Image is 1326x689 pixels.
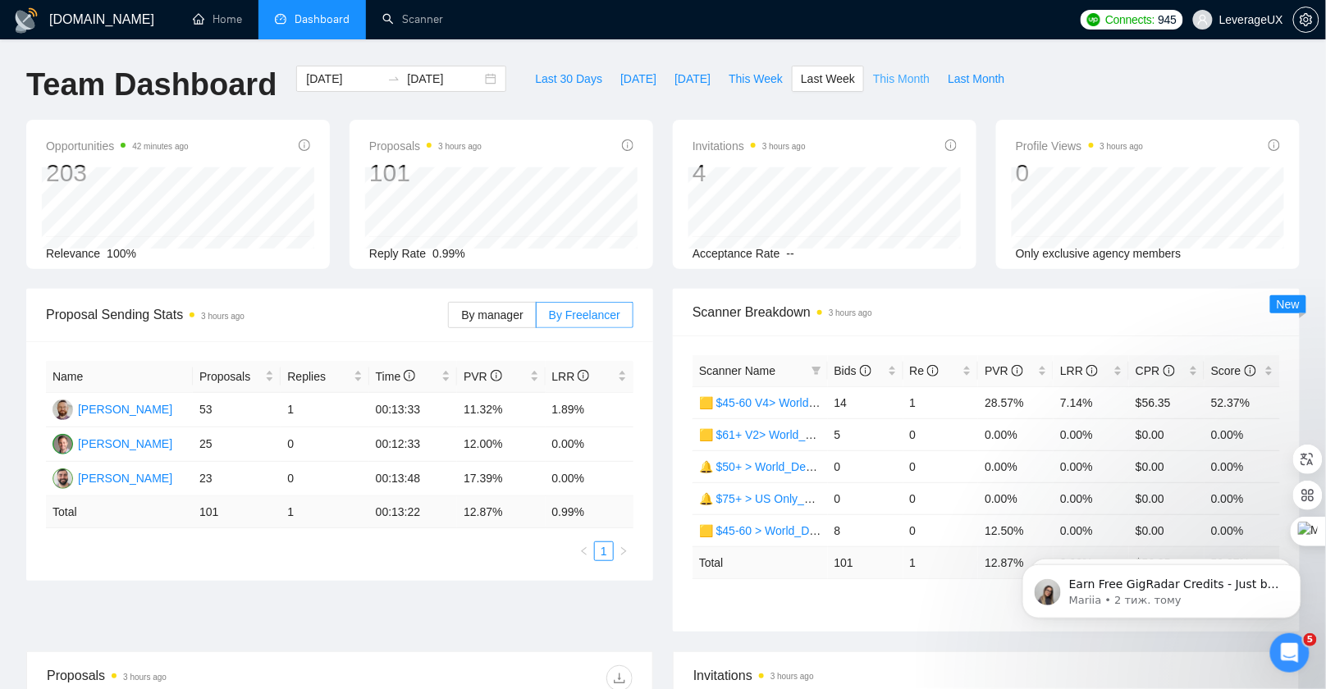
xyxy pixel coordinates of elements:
span: download [607,672,632,685]
td: 1 [903,546,979,578]
td: 00:12:33 [369,427,457,462]
span: setting [1294,13,1319,26]
span: info-circle [491,370,502,381]
span: Bids [834,364,871,377]
td: 0 [903,482,979,514]
td: 00:13:33 [369,393,457,427]
time: 3 hours ago [201,312,245,321]
a: searchScanner [382,12,443,26]
a: 🟨 $45-60 V4> World_Design+Dev_Antony-Front-End_General [699,396,1022,409]
button: setting [1293,7,1319,33]
button: This Month [864,66,939,92]
img: RL [53,468,73,489]
td: $0.00 [1129,450,1205,482]
time: 42 minutes ago [132,142,188,151]
span: to [387,72,400,85]
td: 0.00% [978,450,1054,482]
span: Only exclusive agency members [1016,247,1182,260]
span: 5 [1304,633,1317,646]
iframe: Intercom live chat [1270,633,1310,673]
div: 4 [693,157,806,189]
span: By manager [461,308,523,322]
button: [DATE] [611,66,665,92]
td: 00:13:22 [369,496,457,528]
span: CPR [1136,364,1174,377]
td: 28.57% [978,386,1054,418]
td: 0 [828,482,903,514]
td: $0.00 [1129,514,1205,546]
span: Last 30 Days [535,70,602,88]
td: 0.00% [1054,514,1129,546]
a: RL[PERSON_NAME] [53,471,172,484]
span: Profile Views [1016,136,1144,156]
span: Invitations [693,665,1279,686]
td: 17.39% [457,462,545,496]
span: Scanner Name [699,364,775,377]
span: Scanner Breakdown [693,302,1280,322]
a: homeHome [193,12,242,26]
span: New [1277,298,1300,311]
td: 0.00% [546,427,633,462]
td: 101 [828,546,903,578]
time: 3 hours ago [123,673,167,682]
td: Total [693,546,828,578]
span: PVR [985,364,1023,377]
td: 0.00% [1054,450,1129,482]
td: $0.00 [1129,482,1205,514]
span: 945 [1159,11,1177,29]
span: By Freelancer [549,308,620,322]
td: 101 [193,496,281,528]
span: Dashboard [295,12,350,26]
button: Last Month [939,66,1013,92]
button: [DATE] [665,66,720,92]
span: Relevance [46,247,100,260]
a: 1 [595,542,613,560]
span: 0.99% [432,247,465,260]
span: LRR [552,370,590,383]
span: -- [787,247,794,260]
img: upwork-logo.png [1087,13,1100,26]
h1: Team Dashboard [26,66,277,104]
td: 0 [281,462,368,496]
span: Replies [287,367,350,386]
div: 203 [46,157,189,189]
td: 0.00% [1205,450,1280,482]
input: End date [407,70,482,88]
td: 1.89% [546,393,633,427]
img: AK [53,399,73,420]
span: info-circle [860,365,871,376]
a: 🔔 $50+ > World_Design Only_General [699,460,901,473]
td: 0 [903,418,979,450]
td: 12.87 % [978,546,1054,578]
span: Connects: [1105,11,1155,29]
div: [PERSON_NAME] [78,469,172,487]
span: Acceptance Rate [693,247,780,260]
td: 5 [828,418,903,450]
li: Next Page [614,541,633,561]
img: logo [13,7,39,34]
a: TV[PERSON_NAME] [53,436,172,449]
span: Last Week [801,70,855,88]
td: 0.00% [1054,482,1129,514]
td: Total [46,496,193,528]
span: info-circle [927,365,939,376]
span: Last Month [948,70,1004,88]
span: filter [812,366,821,376]
time: 3 hours ago [770,672,814,681]
a: AK[PERSON_NAME] [53,402,172,415]
span: right [619,546,629,556]
td: 52.37% [1205,386,1280,418]
span: Score [1211,364,1255,377]
div: 101 [369,157,482,189]
td: 0.00% [978,482,1054,514]
td: 7.14% [1054,386,1129,418]
td: 8 [828,514,903,546]
span: This Week [729,70,783,88]
span: Proposals [199,367,262,386]
td: 53 [193,393,281,427]
button: Last 30 Days [526,66,611,92]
